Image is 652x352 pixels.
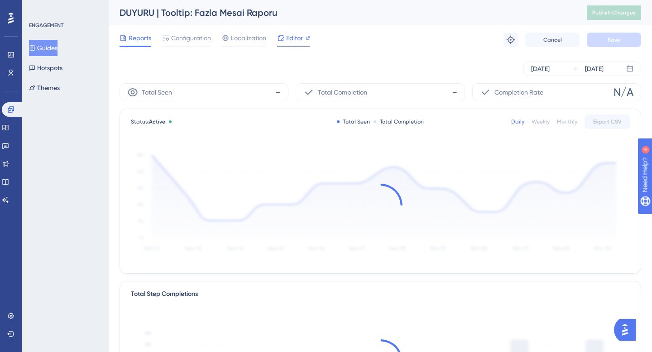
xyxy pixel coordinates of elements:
div: Daily [511,118,524,125]
div: 4 [63,5,66,12]
span: Reports [129,33,151,43]
span: Save [608,36,620,43]
div: Total Seen [337,118,370,125]
span: Active [149,119,165,125]
span: Configuration [171,33,211,43]
iframe: UserGuiding AI Assistant Launcher [614,316,641,343]
button: Save [587,33,641,47]
button: Hotspots [29,60,62,76]
span: Total Seen [142,87,172,98]
div: ENGAGEMENT [29,22,63,29]
span: Publish Changes [592,9,636,16]
span: Cancel [543,36,562,43]
div: [DATE] [585,63,604,74]
span: Completion Rate [494,87,543,98]
span: Editor [286,33,303,43]
div: DUYURU | Tooltip: Fazla Mesai Raporu [120,6,564,19]
div: Total Completion [374,118,424,125]
button: Export CSV [585,114,630,129]
div: [DATE] [531,63,550,74]
span: Localization [231,33,266,43]
span: - [275,85,281,100]
span: N/A [614,85,633,100]
button: Guides [29,40,58,56]
span: Need Help? [21,2,57,13]
span: Export CSV [593,118,622,125]
button: Cancel [525,33,580,47]
div: Monthly [557,118,577,125]
span: Status: [131,118,165,125]
span: - [452,85,457,100]
div: Weekly [532,118,550,125]
span: Total Completion [318,87,367,98]
div: Total Step Completions [131,289,198,300]
button: Publish Changes [587,5,641,20]
button: Themes [29,80,60,96]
